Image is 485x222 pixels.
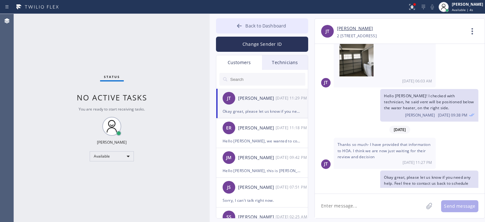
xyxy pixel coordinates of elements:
[276,154,308,161] div: 09/18/2025 9:42 AM
[223,167,302,174] div: Hello [PERSON_NAME], this is [PERSON_NAME] from Air Ducts Cleaning. We were not able to reach you...
[276,183,308,191] div: 09/18/2025 9:51 AM
[276,124,308,131] div: 09/18/2025 9:18 AM
[334,138,436,169] div: 09/18/2025 9:27 AM
[238,213,276,221] div: [PERSON_NAME]
[216,37,308,52] button: Change Sender ID
[380,171,478,203] div: 09/18/2025 9:29 AM
[403,160,432,165] span: [DATE] 11:27 PM
[238,124,276,132] div: [PERSON_NAME]
[389,126,410,134] span: [DATE]
[384,93,474,111] span: Hello [PERSON_NAME]! I checked with technician, he said vent will be positioned below the water h...
[226,213,231,221] span: SS
[227,184,231,191] span: JS
[216,55,262,70] div: Customers
[77,92,147,103] span: No active tasks
[276,213,308,220] div: 09/16/2025 9:25 AM
[216,18,308,33] button: Back to Dashboard
[79,106,145,112] span: You are ready to start receiving tasks.
[338,142,430,159] span: Thanks so much- I have provided that information to HOA. I think we are now just waiting for thei...
[238,184,276,191] div: [PERSON_NAME]
[226,124,231,132] span: ER
[452,2,483,7] div: [PERSON_NAME]
[441,200,478,212] button: Send message
[223,197,302,204] div: Sorry, I can't talk right now.
[238,95,276,102] div: [PERSON_NAME]
[245,23,286,29] span: Back to Dashboard
[104,75,120,79] span: Status
[324,79,328,86] span: JT
[324,160,328,168] span: JT
[452,8,473,12] span: Available | 4s
[339,42,377,76] img: ME2bb87d7616c8d5898f056a4354582645
[97,140,127,145] div: [PERSON_NAME]
[90,151,134,161] div: Available
[337,25,373,32] a: [PERSON_NAME]
[380,89,478,122] div: 09/17/2025 9:38 AM
[405,112,435,118] span: [PERSON_NAME]
[428,3,437,11] button: Mute
[334,37,436,87] div: 09/17/2025 9:03 AM
[326,28,329,35] span: JT
[223,137,302,145] div: Hello [PERSON_NAME], we wanted to confirm you received an estimate that we sent on your email. Pl...
[438,112,467,118] span: [DATE] 09:38 PM
[337,32,377,39] div: 2 [STREET_ADDRESS]
[223,108,302,115] div: Okay great, please let us know if you need any help. Feel free to contact us back to schedule the...
[227,95,231,102] span: JT
[402,78,432,84] span: [DATE] 06:03 AM
[230,73,305,86] input: Search
[262,55,308,70] div: Technicians
[226,154,231,161] span: JM
[238,154,276,161] div: [PERSON_NAME]
[384,175,470,192] span: Okay great, please let us know if you need any help. Feel free to contact us back to schedule the...
[276,94,308,102] div: 09/18/2025 9:29 AM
